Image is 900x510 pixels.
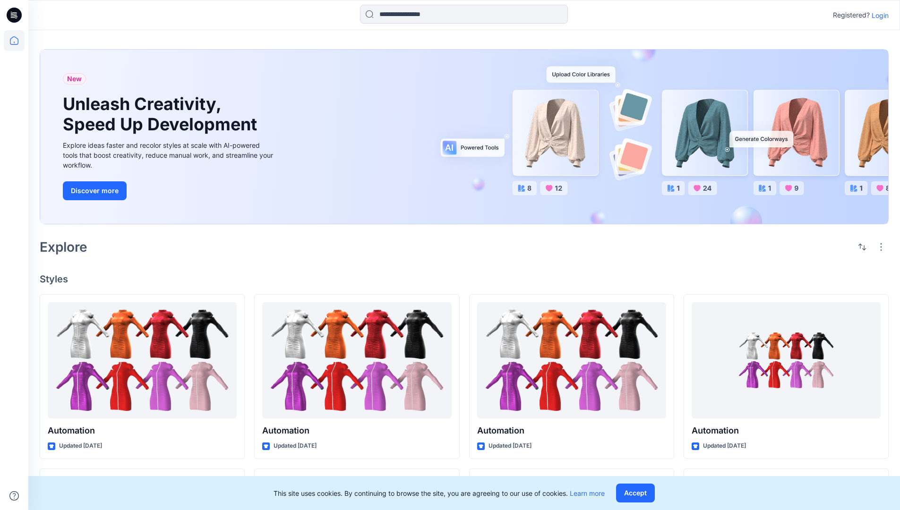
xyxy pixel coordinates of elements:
[262,424,451,437] p: Automation
[40,273,889,285] h4: Styles
[262,302,451,419] a: Automation
[48,302,237,419] a: Automation
[692,424,881,437] p: Automation
[833,9,870,21] p: Registered?
[489,441,531,451] p: Updated [DATE]
[59,441,102,451] p: Updated [DATE]
[67,73,82,85] span: New
[48,424,237,437] p: Automation
[63,181,127,200] button: Discover more
[63,181,275,200] a: Discover more
[616,484,655,502] button: Accept
[570,489,605,497] a: Learn more
[477,302,666,419] a: Automation
[692,302,881,419] a: Automation
[63,140,275,170] div: Explore ideas faster and recolor styles at scale with AI-powered tools that boost creativity, red...
[274,488,605,498] p: This site uses cookies. By continuing to browse the site, you are agreeing to our use of cookies.
[872,10,889,20] p: Login
[703,441,746,451] p: Updated [DATE]
[274,441,317,451] p: Updated [DATE]
[63,94,261,135] h1: Unleash Creativity, Speed Up Development
[477,424,666,437] p: Automation
[40,239,87,255] h2: Explore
